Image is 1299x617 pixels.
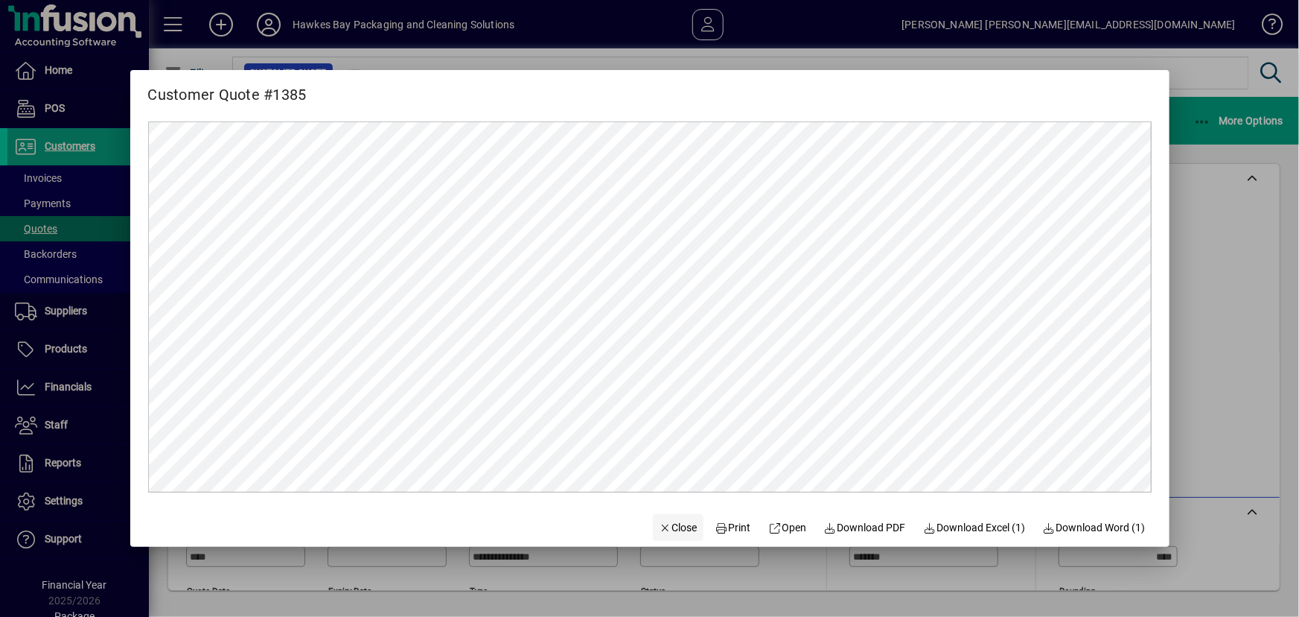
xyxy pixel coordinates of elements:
[824,520,906,536] span: Download PDF
[769,520,807,536] span: Open
[918,514,1032,541] button: Download Excel (1)
[1043,520,1146,536] span: Download Word (1)
[763,514,813,541] a: Open
[1037,514,1152,541] button: Download Word (1)
[659,520,698,536] span: Close
[130,70,325,107] h2: Customer Quote #1385
[653,514,703,541] button: Close
[818,514,912,541] a: Download PDF
[715,520,751,536] span: Print
[709,514,757,541] button: Print
[924,520,1026,536] span: Download Excel (1)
